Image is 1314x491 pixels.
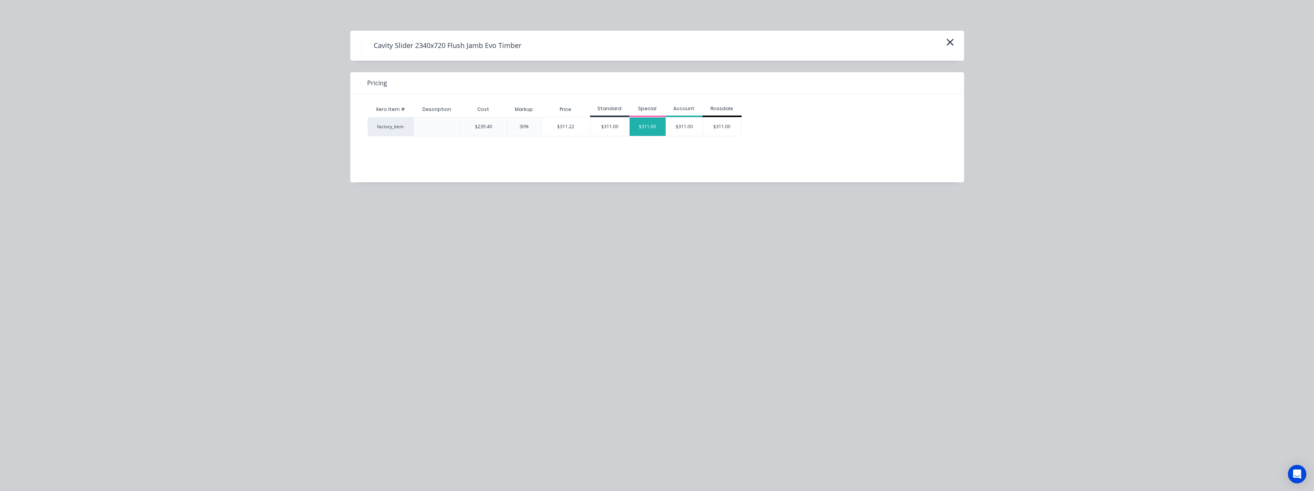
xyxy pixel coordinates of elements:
[703,117,741,136] div: $311.00
[702,105,742,112] div: Rossdale
[519,123,529,130] div: 30%
[507,102,541,117] div: Markup
[629,105,666,112] div: Special
[368,102,414,117] div: Xero Item #
[590,117,629,136] div: $311.00
[590,105,629,112] div: Standard
[416,100,457,119] div: Description
[475,123,492,130] div: $239.40
[630,117,666,136] div: $311.00
[367,78,387,88] span: Pricing
[460,102,507,117] div: Cost
[541,102,590,117] div: Price
[368,117,414,136] div: factory_item
[362,38,533,53] h4: Cavity Slider 2340x720 Flush Jamb Evo Timber
[666,117,702,136] div: $311.00
[1288,465,1306,483] div: Open Intercom Messenger
[666,105,702,112] div: Account
[541,117,590,136] div: $311.22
